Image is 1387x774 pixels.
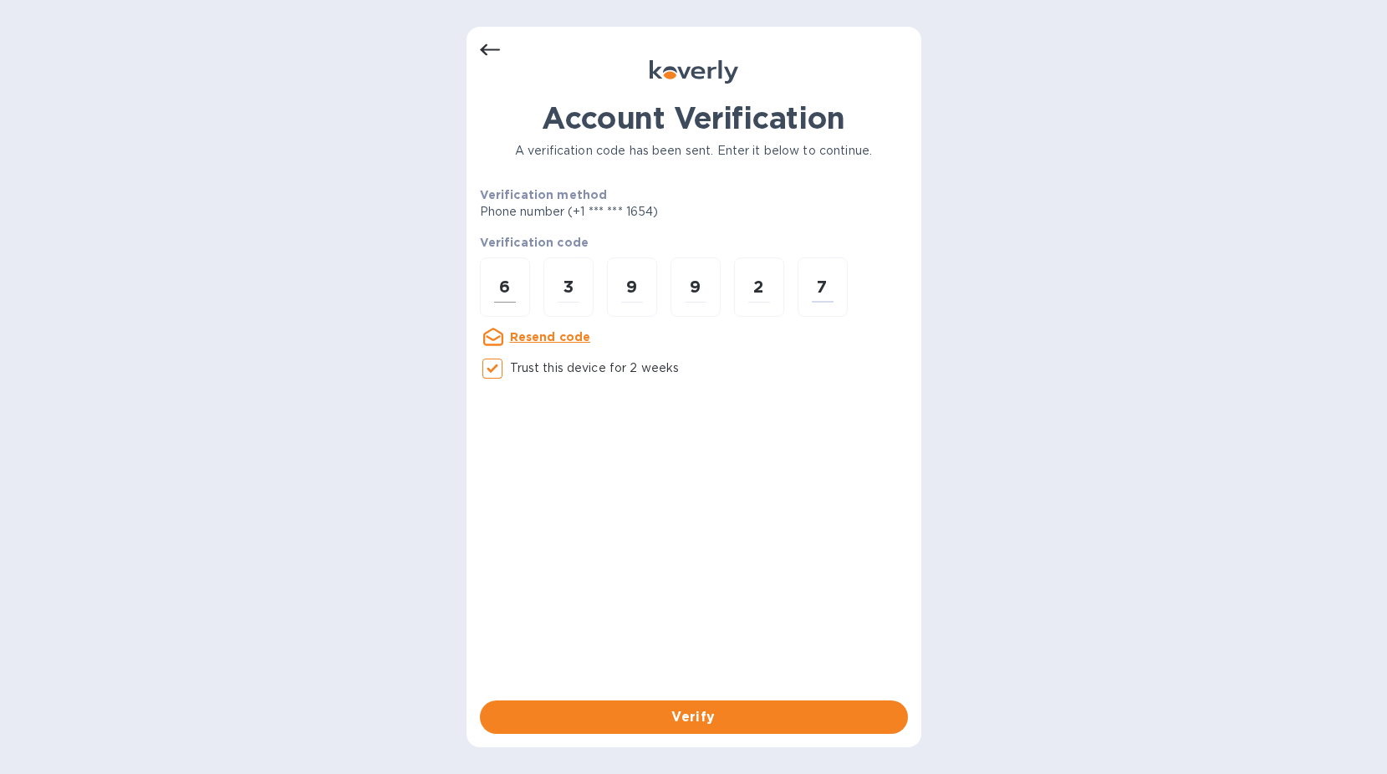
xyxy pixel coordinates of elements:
[480,700,908,734] button: Verify
[480,203,787,221] p: Phone number (+1 *** *** 1654)
[480,142,908,160] p: A verification code has been sent. Enter it below to continue.
[510,330,591,344] u: Resend code
[510,359,680,377] p: Trust this device for 2 weeks
[480,188,608,201] b: Verification method
[480,100,908,135] h1: Account Verification
[493,707,895,727] span: Verify
[480,234,908,251] p: Verification code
